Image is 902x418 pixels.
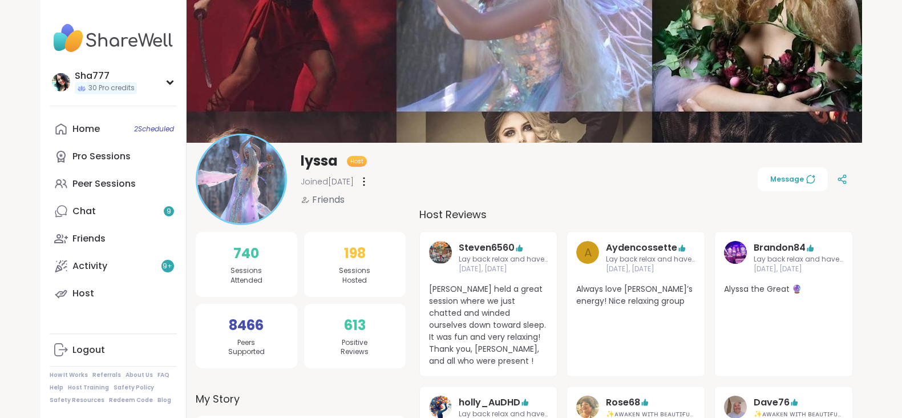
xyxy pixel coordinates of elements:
[88,83,135,93] span: 30 Pro credits
[163,262,172,271] span: 9 +
[459,264,548,274] span: [DATE], [DATE]
[109,396,153,404] a: Redeem Code
[754,255,843,264] span: Lay back relax and have a chat
[50,371,88,379] a: How It Works
[157,371,169,379] a: FAQ
[429,241,452,264] img: Steven6560
[576,283,695,307] span: Always love [PERSON_NAME]’s energy! Nice relaxing group
[167,207,171,216] span: 9
[50,336,177,364] a: Logout
[197,135,285,223] img: lyssa
[576,241,599,274] a: A
[606,396,640,409] a: Rose68
[754,396,790,409] a: Dave76
[229,315,264,336] span: 8466
[312,193,345,207] span: Friends
[50,170,177,198] a: Peer Sessions
[196,391,406,407] label: My Story
[724,283,843,295] span: Alyssa the Great 🔮
[72,287,94,300] div: Host
[301,152,338,170] span: lyssa
[459,396,520,409] a: holly_AuDHD
[50,225,177,252] a: Friends
[344,243,366,264] span: 198
[724,241,747,274] a: Brandon84
[339,266,370,286] span: Sessions Hosted
[429,241,452,274] a: Steven6560
[459,255,548,264] span: Lay back relax and have a chat
[233,243,259,264] span: 740
[584,244,592,261] span: A
[114,384,154,392] a: Safety Policy
[52,73,70,91] img: Sha777
[606,241,677,255] a: Aydencossette
[72,232,106,245] div: Friends
[770,174,815,184] span: Message
[50,18,177,58] img: ShareWell Nav Logo
[126,371,153,379] a: About Us
[72,123,100,135] div: Home
[75,70,137,82] div: Sha777
[134,124,174,134] span: 2 Scheduled
[50,115,177,143] a: Home2Scheduled
[754,264,843,274] span: [DATE], [DATE]
[754,241,806,255] a: Brandon84
[50,198,177,225] a: Chat9
[50,143,177,170] a: Pro Sessions
[50,384,63,392] a: Help
[228,338,265,357] span: Peers Supported
[92,371,121,379] a: Referrals
[72,344,105,356] div: Logout
[50,396,104,404] a: Safety Resources
[429,283,548,367] span: [PERSON_NAME] held a great session where we just chatted and winded ourselves down toward sleep. ...
[606,264,695,274] span: [DATE], [DATE]
[301,176,354,187] span: Joined [DATE]
[50,280,177,307] a: Host
[68,384,109,392] a: Host Training
[50,252,177,280] a: Activity9+
[606,255,695,264] span: Lay back relax and have a chat
[230,266,262,286] span: Sessions Attended
[72,260,107,272] div: Activity
[72,150,131,163] div: Pro Sessions
[724,241,747,264] img: Brandon84
[350,157,363,166] span: Host
[72,205,96,218] div: Chat
[758,167,828,191] button: Message
[157,396,171,404] a: Blog
[72,178,136,190] div: Peer Sessions
[459,241,515,255] a: Steven6560
[341,338,369,357] span: Positive Reviews
[344,315,366,336] span: 613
